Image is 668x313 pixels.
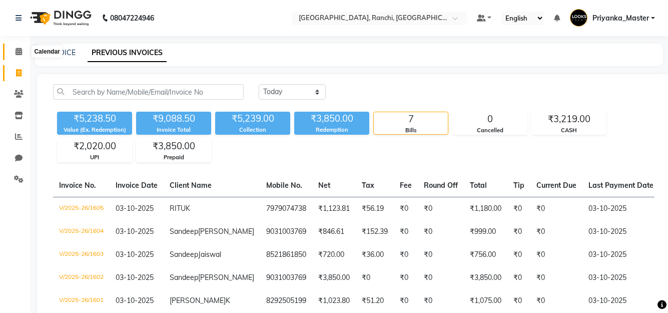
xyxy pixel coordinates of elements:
[116,273,154,282] span: 03-10-2025
[394,243,418,266] td: ₹0
[530,243,582,266] td: ₹0
[312,289,356,312] td: ₹1,023.80
[116,227,154,236] span: 03-10-2025
[88,44,167,62] a: PREVIOUS INVOICES
[592,13,649,24] span: Priyanka_Master
[215,112,290,126] div: ₹5,239.00
[588,181,653,190] span: Last Payment Date
[57,126,132,134] div: Value (Ex. Redemption)
[356,243,394,266] td: ₹36.00
[53,220,110,243] td: V/2025-26/1604
[356,197,394,220] td: ₹56.19
[453,112,527,126] div: 0
[318,181,330,190] span: Net
[53,266,110,289] td: V/2025-26/1602
[464,289,507,312] td: ₹1,075.00
[570,9,587,27] img: Priyanka_Master
[362,181,374,190] span: Tax
[266,181,302,190] span: Mobile No.
[110,4,154,32] b: 08047224946
[356,289,394,312] td: ₹51.20
[530,266,582,289] td: ₹0
[170,204,186,213] span: RITU
[53,289,110,312] td: V/2025-26/1601
[464,243,507,266] td: ₹756.00
[530,220,582,243] td: ₹0
[137,139,211,153] div: ₹3,850.00
[536,181,576,190] span: Current Due
[260,289,312,312] td: 8292505199
[418,266,464,289] td: ₹0
[260,243,312,266] td: 8521861850
[57,112,132,126] div: ₹5,238.50
[312,197,356,220] td: ₹1,123.81
[507,289,530,312] td: ₹0
[582,197,659,220] td: 03-10-2025
[260,197,312,220] td: 7979074738
[226,296,230,305] span: K
[424,181,458,190] span: Round Off
[198,273,254,282] span: [PERSON_NAME]
[170,227,198,236] span: Sandeep
[418,197,464,220] td: ₹0
[507,243,530,266] td: ₹0
[507,266,530,289] td: ₹0
[59,181,96,190] span: Invoice No.
[136,126,211,134] div: Invoice Total
[170,296,226,305] span: [PERSON_NAME]
[582,266,659,289] td: 03-10-2025
[513,181,524,190] span: Tip
[356,220,394,243] td: ₹152.39
[312,266,356,289] td: ₹3,850.00
[530,197,582,220] td: ₹0
[170,273,198,282] span: Sandeep
[464,197,507,220] td: ₹1,180.00
[137,153,211,162] div: Prepaid
[260,266,312,289] td: 9031003769
[394,197,418,220] td: ₹0
[294,112,369,126] div: ₹3,850.00
[312,220,356,243] td: ₹846.61
[394,289,418,312] td: ₹0
[53,84,244,100] input: Search by Name/Mobile/Email/Invoice No
[32,46,62,58] div: Calendar
[470,181,487,190] span: Total
[26,4,94,32] img: logo
[374,112,448,126] div: 7
[374,126,448,135] div: Bills
[532,112,606,126] div: ₹3,219.00
[116,181,158,190] span: Invoice Date
[507,197,530,220] td: ₹0
[453,126,527,135] div: Cancelled
[394,266,418,289] td: ₹0
[312,243,356,266] td: ₹720.00
[53,197,110,220] td: V/2025-26/1605
[58,153,132,162] div: UPI
[507,220,530,243] td: ₹0
[294,126,369,134] div: Redemption
[356,266,394,289] td: ₹0
[116,250,154,259] span: 03-10-2025
[400,181,412,190] span: Fee
[116,204,154,213] span: 03-10-2025
[418,289,464,312] td: ₹0
[260,220,312,243] td: 9031003769
[530,289,582,312] td: ₹0
[186,204,190,213] span: K
[170,181,212,190] span: Client Name
[53,243,110,266] td: V/2025-26/1603
[116,296,154,305] span: 03-10-2025
[198,227,254,236] span: [PERSON_NAME]
[394,220,418,243] td: ₹0
[582,243,659,266] td: 03-10-2025
[418,220,464,243] td: ₹0
[58,139,132,153] div: ₹2,020.00
[136,112,211,126] div: ₹9,088.50
[464,220,507,243] td: ₹999.00
[532,126,606,135] div: CASH
[198,250,221,259] span: Jaiswal
[582,220,659,243] td: 03-10-2025
[418,243,464,266] td: ₹0
[170,250,198,259] span: Sandeep
[215,126,290,134] div: Collection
